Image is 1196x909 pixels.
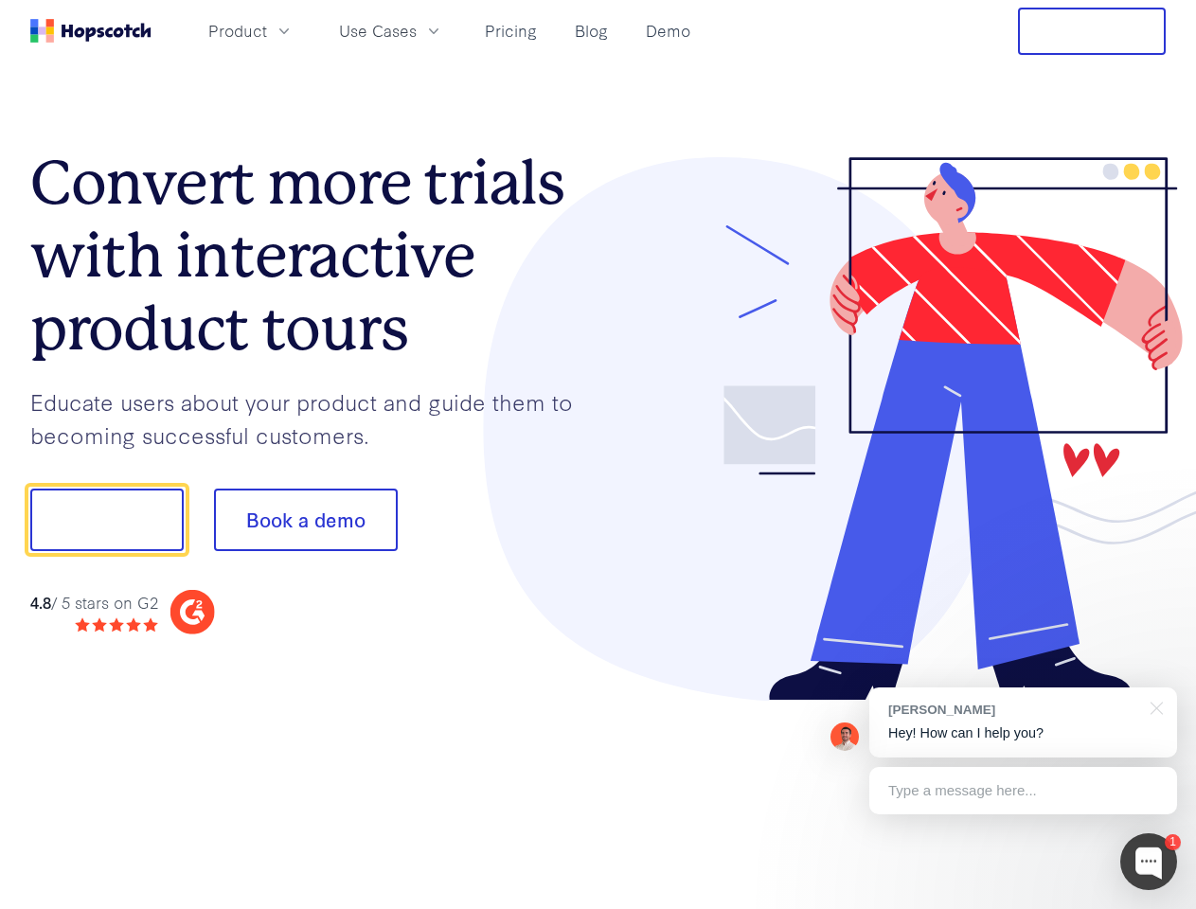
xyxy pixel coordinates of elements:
button: Product [197,15,305,46]
button: Show me! [30,489,184,551]
div: Type a message here... [869,767,1177,814]
span: Use Cases [339,19,417,43]
h1: Convert more trials with interactive product tours [30,147,598,365]
div: [PERSON_NAME] [888,701,1139,719]
p: Hey! How can I help you? [888,723,1158,743]
button: Free Trial [1018,8,1166,55]
p: Educate users about your product and guide them to becoming successful customers. [30,385,598,451]
a: Home [30,19,152,43]
div: / 5 stars on G2 [30,591,158,615]
button: Use Cases [328,15,455,46]
img: Mark Spera [830,722,859,751]
a: Blog [567,15,616,46]
a: Demo [638,15,698,46]
div: 1 [1165,834,1181,850]
span: Product [208,19,267,43]
strong: 4.8 [30,591,51,613]
button: Book a demo [214,489,398,551]
a: Pricing [477,15,544,46]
